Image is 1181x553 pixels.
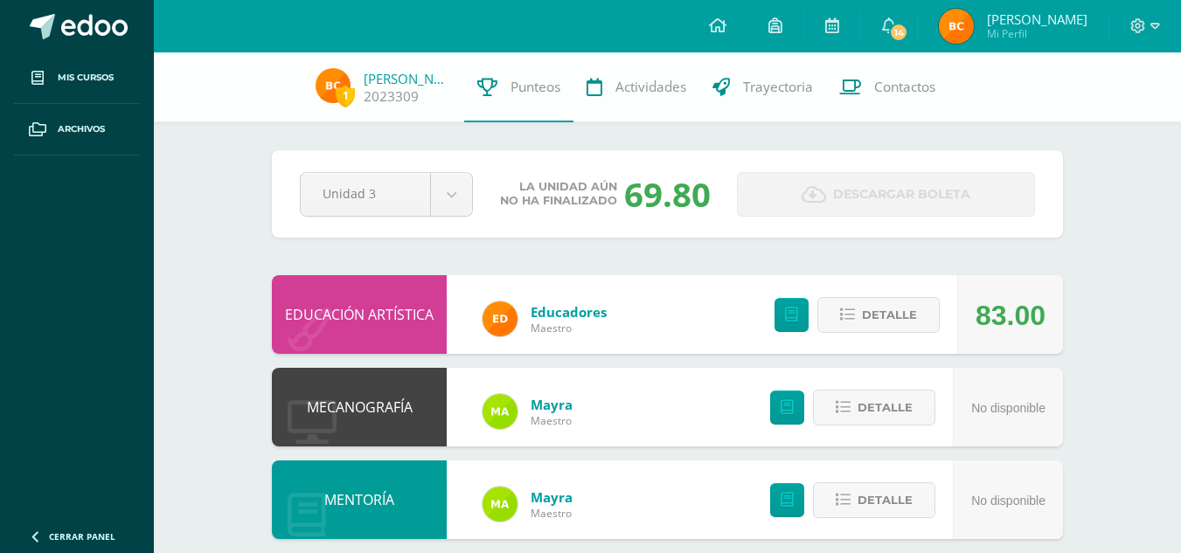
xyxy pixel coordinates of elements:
[833,173,970,216] span: Descargar boleta
[58,122,105,136] span: Archivos
[500,180,617,208] span: La unidad aún no ha finalizado
[813,482,935,518] button: Detalle
[889,23,908,42] span: 14
[531,413,573,428] span: Maestro
[511,78,560,96] span: Punteos
[743,78,813,96] span: Trayectoria
[573,52,699,122] a: Actividades
[976,276,1046,355] div: 83.00
[858,391,913,424] span: Detalle
[14,52,140,104] a: Mis cursos
[699,52,826,122] a: Trayectoria
[531,488,573,506] a: Mayra
[531,321,607,335] span: Maestro
[971,401,1046,415] span: No disponible
[817,297,940,333] button: Detalle
[272,275,447,354] div: EDUCACIÓN ARTÍSTICA
[301,173,472,216] a: Unidad 3
[483,301,518,336] img: ed927125212876238b0630303cb5fd71.png
[483,394,518,429] img: 75b6448d1a55a94fef22c1dfd553517b.png
[858,484,913,516] span: Detalle
[483,487,518,522] img: 75b6448d1a55a94fef22c1dfd553517b.png
[813,390,935,425] button: Detalle
[364,70,451,87] a: [PERSON_NAME]
[862,299,917,331] span: Detalle
[939,9,974,44] img: f7d1442c19affb68e0eb0c471446a006.png
[531,303,607,321] a: Educadores
[272,368,447,446] div: MECANOGRAFÍA
[464,52,573,122] a: Punteos
[531,396,573,413] a: Mayra
[58,71,114,85] span: Mis cursos
[323,173,408,214] span: Unidad 3
[615,78,686,96] span: Actividades
[336,85,355,107] span: 1
[49,530,115,543] span: Cerrar panel
[531,506,573,521] span: Maestro
[826,52,948,122] a: Contactos
[987,26,1087,41] span: Mi Perfil
[874,78,935,96] span: Contactos
[971,494,1046,508] span: No disponible
[364,87,419,106] a: 2023309
[14,104,140,156] a: Archivos
[272,460,447,539] div: MENTORÍA
[987,10,1087,28] span: [PERSON_NAME]
[624,171,711,217] div: 69.80
[316,68,351,103] img: f7d1442c19affb68e0eb0c471446a006.png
